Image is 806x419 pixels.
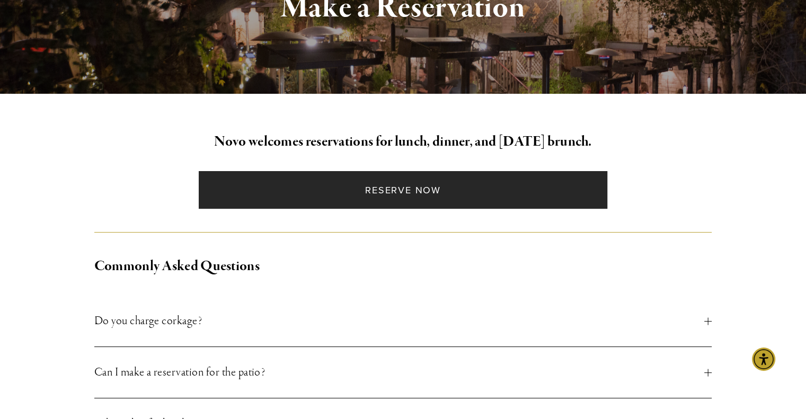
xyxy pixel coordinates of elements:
[94,255,712,278] h2: Commonly Asked Questions
[752,347,775,371] div: Accessibility Menu
[94,311,705,331] span: Do you charge corkage?
[94,131,712,153] h2: Novo welcomes reservations for lunch, dinner, and [DATE] brunch.
[94,347,712,398] button: Can I make a reservation for the patio?
[199,171,607,209] a: Reserve Now
[94,363,705,382] span: Can I make a reservation for the patio?
[94,296,712,346] button: Do you charge corkage?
